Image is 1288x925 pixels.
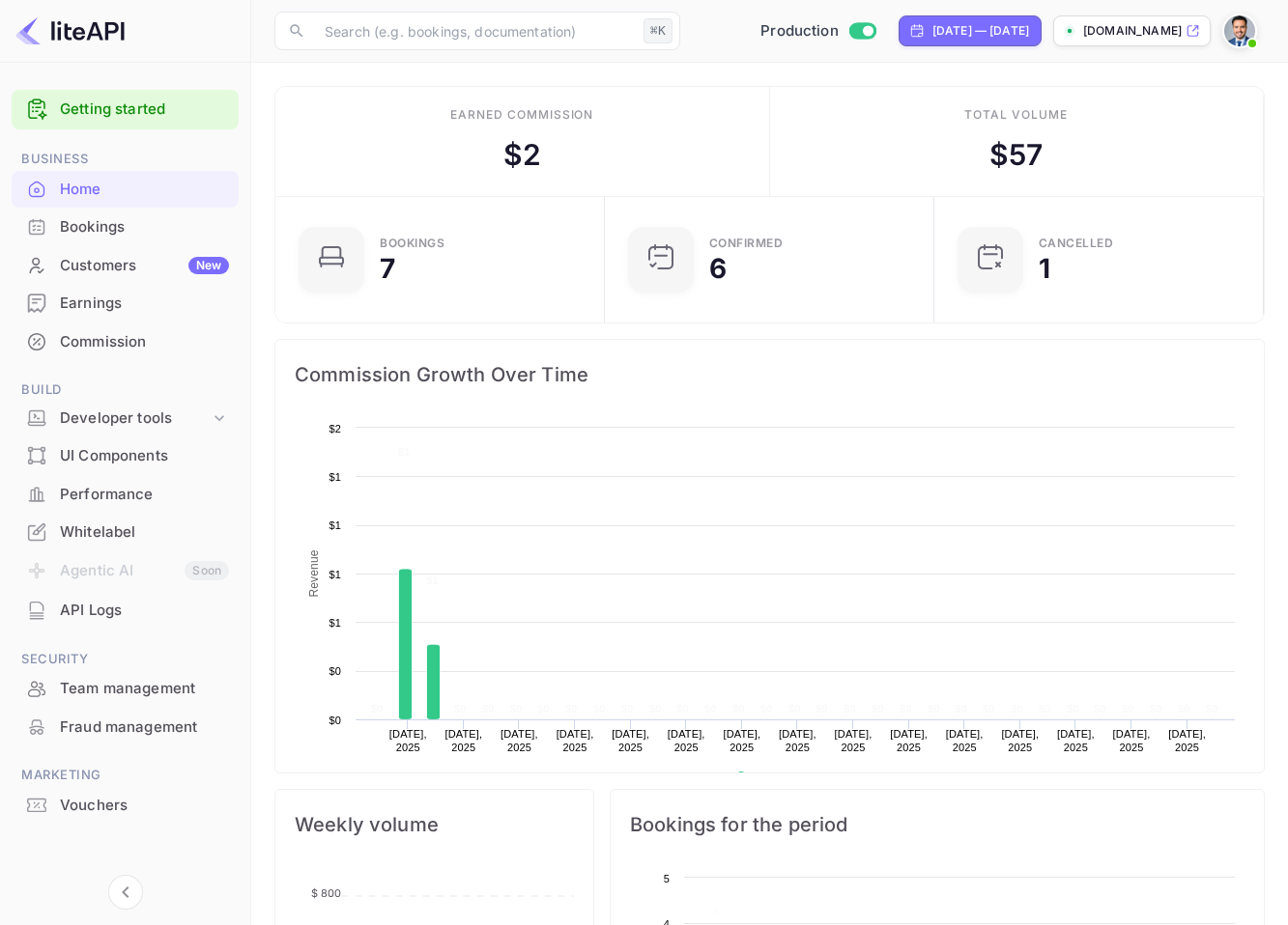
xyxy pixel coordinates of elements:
text: $0 [565,703,578,715]
text: [DATE], 2025 [723,728,760,753]
text: $0 [1150,703,1162,715]
text: $0 [454,703,467,715]
div: Earnings [12,285,239,322]
div: Confirmed [709,238,784,249]
text: [DATE], 2025 [501,728,538,753]
text: [DATE], 2025 [946,728,984,753]
div: 7 [380,255,395,282]
div: Click to change the date range period [899,15,1042,46]
text: [DATE], 2025 [1001,728,1039,753]
text: $0 [371,703,384,715]
div: 6 [709,255,727,282]
tspan: $ 800 [311,886,342,900]
img: LiteAPI logo [15,15,125,46]
div: Switch to Sandbox mode [753,20,883,42]
a: Team management [12,670,239,706]
div: Developer tools [12,402,239,435]
text: $0 [928,703,940,715]
p: [DOMAIN_NAME] [1083,22,1182,40]
text: $0 [955,703,967,715]
text: $0 [732,703,745,715]
text: [DATE], 2025 [389,728,427,753]
div: Home [60,179,229,201]
div: Earnings [60,293,229,315]
div: $ 57 [989,133,1043,177]
text: $0 [537,703,550,715]
div: API Logs [12,592,239,630]
div: Developer tools [60,407,210,430]
div: API Logs [60,600,229,622]
span: Commission Growth Over Time [295,359,1245,390]
a: Fraud management [12,709,239,744]
span: Security [12,649,239,670]
a: Vouchers [12,787,239,823]
div: Bookings [60,216,229,238]
div: Fraud management [12,709,239,746]
div: Getting started [12,90,239,129]
span: Weekly volume [295,809,574,840]
span: Build [12,379,239,401]
text: $1 [329,471,341,483]
div: Whitelabel [60,521,229,544]
text: $0 [704,703,717,715]
a: Home [12,171,239,207]
text: [DATE], 2025 [890,728,928,753]
text: [DATE], 2025 [1057,728,1095,753]
a: API Logs [12,592,239,628]
text: $1 [329,617,341,629]
div: Bookings [12,209,239,246]
text: $2 [329,423,341,434]
text: 4 [712,907,719,918]
div: Whitelabel [12,514,239,551]
div: [DATE] — [DATE] [932,22,1029,40]
div: Earned commission [450,106,593,124]
text: $0 [621,703,634,715]
text: $0 [1039,703,1051,715]
div: Total volume [964,106,1068,124]
a: CustomersNew [12,247,239,283]
text: $0 [1011,703,1023,715]
text: [DATE], 2025 [557,728,594,753]
text: $0 [1067,703,1079,715]
div: Performance [60,484,229,506]
text: Revenue [754,771,803,785]
div: Commission [12,323,239,361]
a: Earnings [12,285,239,321]
span: Bookings for the period [630,809,1245,840]
div: Commission [60,331,229,353]
text: [DATE], 2025 [835,728,873,753]
div: Home [12,171,239,209]
text: $0 [329,665,341,677]
text: [DATE], 2025 [444,728,482,753]
text: $0 [1178,703,1190,715]
text: $0 [900,703,912,715]
a: Whitelabel [12,514,239,549]
a: UI Components [12,437,239,473]
div: Team management [60,678,229,700]
span: Business [12,149,239,170]
text: $0 [983,703,995,715]
text: $0 [329,715,341,726]
text: $0 [872,703,884,715]
text: $0 [1206,703,1218,715]
text: [DATE], 2025 [1113,728,1151,753]
img: Santiago Moran Labat [1224,15,1255,46]
span: Production [760,20,839,42]
div: Vouchers [12,787,239,825]
div: $ 2 [503,133,541,177]
text: $0 [760,703,773,715]
span: Marketing [12,765,239,786]
div: UI Components [60,445,229,467]
div: Customers [60,255,229,277]
div: CustomersNew [12,247,239,285]
text: $1 [329,569,341,580]
div: Vouchers [60,795,229,817]
div: Fraud management [60,716,229,739]
div: New [188,257,229,274]
text: $0 [816,703,828,715]
text: $0 [482,703,495,715]
a: Getting started [60,98,229,121]
a: Bookings [12,209,239,244]
text: $1 [329,519,341,531]
text: $1 [398,446,411,458]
